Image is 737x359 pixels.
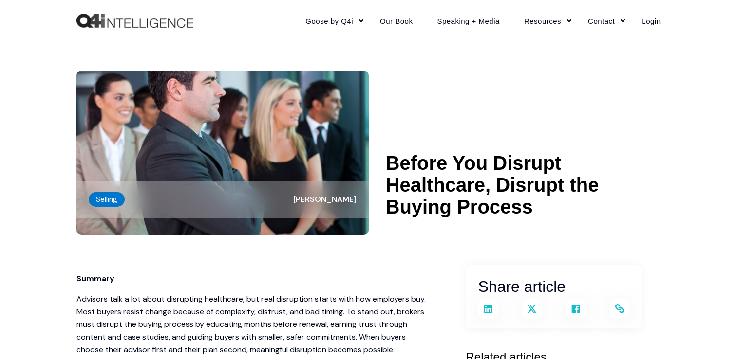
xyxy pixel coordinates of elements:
[610,299,629,319] a: Copy and share the link
[386,152,661,218] h1: Before You Disrupt Healthcare, Disrupt the Buying Process
[89,192,125,207] label: Selling
[76,71,369,235] img: Concept of disruption. Businessperson standing apart from the rest
[478,299,498,319] a: Share on LinkedIn
[76,14,193,28] a: Back to Home
[566,299,586,319] a: Share on Facebook
[76,14,193,28] img: Q4intelligence, LLC logo
[76,293,427,356] p: Advisors talk a lot about disrupting healthcare, but real disruption starts with how employers bu...
[522,299,542,319] a: Share on X
[293,194,357,204] span: [PERSON_NAME]
[478,274,629,299] h2: Share article
[76,273,114,284] span: Summary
